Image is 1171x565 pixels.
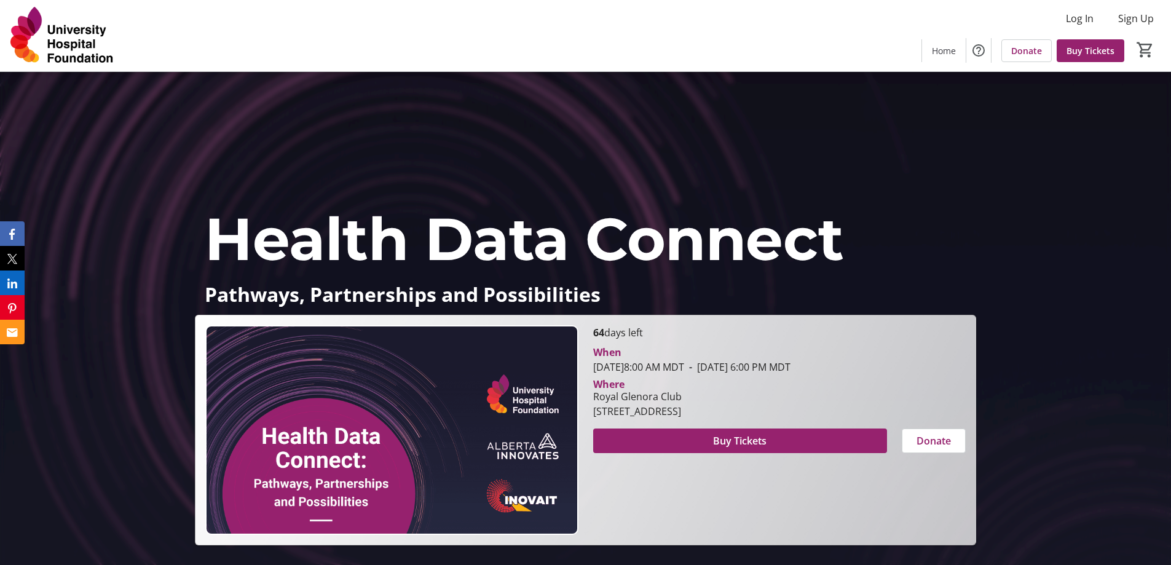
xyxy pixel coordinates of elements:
a: Buy Tickets [1057,39,1124,62]
span: Donate [1011,44,1042,57]
p: days left [593,325,966,340]
button: Sign Up [1108,9,1164,28]
span: - [684,360,697,374]
a: Home [922,39,966,62]
div: Where [593,379,625,389]
div: Royal Glenora Club [593,389,682,404]
div: [STREET_ADDRESS] [593,404,682,419]
span: Log In [1066,11,1094,26]
span: [DATE] 8:00 AM MDT [593,360,684,374]
div: When [593,345,621,360]
img: Campaign CTA Media Photo [205,325,578,535]
button: Help [966,38,991,63]
span: Health Data Connect [205,203,844,275]
button: Cart [1134,39,1156,61]
span: Buy Tickets [1067,44,1114,57]
span: 64 [593,326,604,339]
span: Sign Up [1118,11,1154,26]
img: University Hospital Foundation's Logo [7,5,117,66]
button: Donate [902,429,966,453]
span: Donate [917,433,951,448]
button: Buy Tickets [593,429,887,453]
button: Log In [1056,9,1103,28]
span: [DATE] 6:00 PM MDT [684,360,791,374]
span: Buy Tickets [713,433,767,448]
span: Home [932,44,956,57]
p: Pathways, Partnerships and Possibilities [205,283,966,305]
a: Donate [1001,39,1052,62]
